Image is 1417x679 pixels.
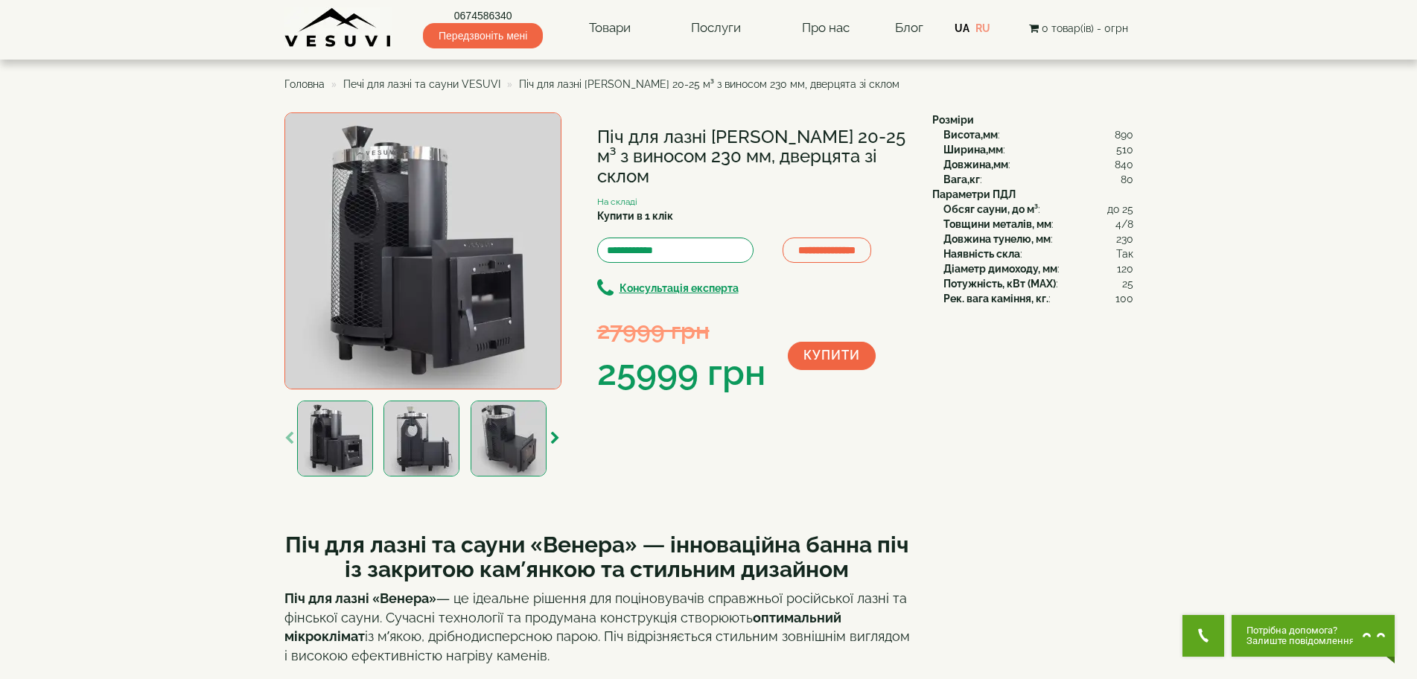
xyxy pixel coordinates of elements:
b: Обсяг сауни, до м³ [943,203,1038,215]
span: 0 товар(ів) - 0грн [1042,22,1128,34]
span: 4/8 [1115,217,1133,232]
button: Купити [788,342,876,370]
button: 0 товар(ів) - 0грн [1025,20,1133,36]
div: : [943,172,1133,187]
label: Купити в 1 клік [597,208,673,223]
div: 27999 грн [597,313,765,347]
span: 230 [1116,232,1133,246]
span: Піч для лазні [PERSON_NAME] 20-25 м³ з виносом 230 мм, дверцята зі склом [519,78,899,90]
div: : [943,276,1133,291]
a: Товари [574,11,646,45]
a: Послуги [676,11,756,45]
small: На складі [597,197,637,207]
span: 80 [1121,172,1133,187]
p: — це ідеальне рішення для поціновувачів справжньої російської лазні та фінської сауни. Сучасні те... [284,589,910,666]
b: Діаметр димоходу, мм [943,263,1057,275]
a: Блог [895,20,923,35]
a: UA [955,22,969,34]
span: 100 [1115,291,1133,306]
span: 25 [1122,276,1133,291]
span: 890 [1115,127,1133,142]
span: 840 [1115,157,1133,172]
h1: Піч для лазні [PERSON_NAME] 20-25 м³ з виносом 230 мм, дверцята зі склом [597,127,910,186]
a: Про нас [787,11,864,45]
a: 0674586340 [423,8,543,23]
b: Висота,мм [943,129,998,141]
b: Вага,кг [943,173,980,185]
img: Піч для лазні Venera 20-25 м³ з виносом 230 мм, дверцята зі склом [471,401,547,476]
b: Рек. вага каміння, кг. [943,293,1048,305]
div: : [943,127,1133,142]
a: Печі для лазні та сауни VESUVI [343,78,500,90]
b: Параметри ПДЛ [932,188,1016,200]
b: Довжина,мм [943,159,1008,170]
div: : [943,217,1133,232]
span: 510 [1116,142,1133,157]
a: RU [975,22,990,34]
span: Залиште повідомлення [1246,636,1354,646]
b: Потужність, кВт (MAX) [943,278,1056,290]
div: : [943,157,1133,172]
div: 25999 грн [597,348,765,398]
span: Так [1116,246,1133,261]
img: Завод VESUVI [284,7,392,48]
b: Товщини металів, мм [943,218,1051,230]
button: Get Call button [1182,615,1224,657]
div: : [943,246,1133,261]
div: : [943,142,1133,157]
div: : [943,291,1133,306]
b: Консультація експерта [620,282,739,294]
b: Довжина тунелю, мм [943,233,1051,245]
b: Наявність скла [943,248,1020,260]
div: : [943,202,1133,217]
img: Піч для лазні Venera 20-25 м³ з виносом 230 мм, дверцята зі склом [297,401,373,476]
button: Chat button [1232,615,1395,657]
a: Головна [284,78,325,90]
div: : [943,261,1133,276]
span: 120 [1117,261,1133,276]
strong: Піч для лазні «Венера» [284,590,436,606]
strong: Піч для лазні та сауни «Венера» — інноваційна банна піч із закритою кам’янкою та стильним дизайном [285,532,908,582]
div: : [943,232,1133,246]
span: Потрібна допомога? [1246,625,1354,636]
img: Піч для лазні Venera 20-25 м³ з виносом 230 мм, дверцята зі склом [284,112,561,389]
b: Ширина,мм [943,144,1003,156]
b: Розміри [932,114,974,126]
span: Передзвоніть мені [423,23,543,48]
img: Піч для лазні Venera 20-25 м³ з виносом 230 мм, дверцята зі склом [383,401,459,476]
span: до 25 [1107,202,1133,217]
